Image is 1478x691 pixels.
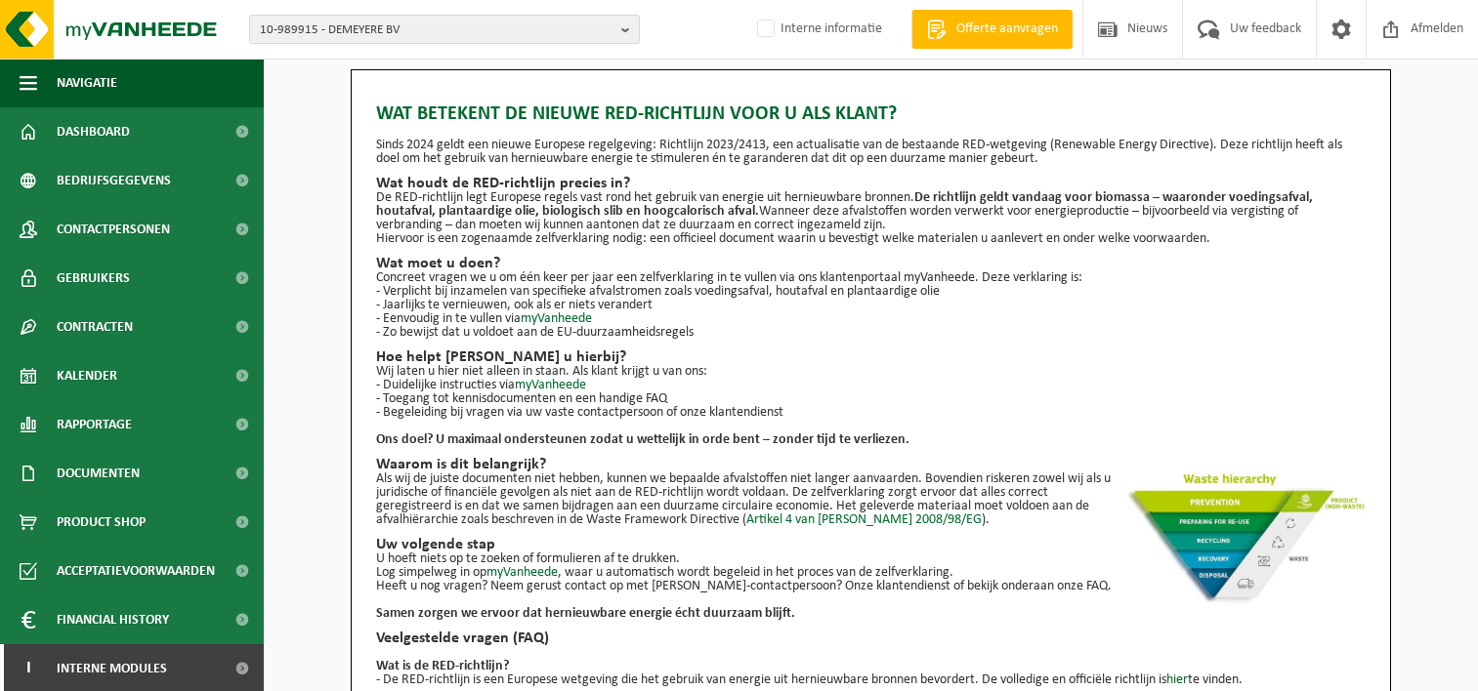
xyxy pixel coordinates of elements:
[753,15,882,44] label: Interne informatie
[376,176,1366,191] h2: Wat houdt de RED-richtlijn precies in?
[57,351,117,400] span: Kalender
[376,100,897,129] span: Wat betekent de nieuwe RED-richtlijn voor u als klant?
[515,378,586,392] a: myVanheede
[911,10,1073,49] a: Offerte aanvragen
[57,59,117,107] span: Navigatie
[376,349,1366,365] h2: Hoe helpt [PERSON_NAME] u hierbij?
[376,312,1366,326] p: - Eenvoudig in te vullen via
[57,547,215,595] span: Acceptatievoorwaarden
[376,191,1366,232] p: De RED-richtlijn legt Europese regels vast rond het gebruik van energie uit hernieuwbare bronnen....
[376,326,1366,340] p: - Zo bewijst dat u voldoet aan de EU-duurzaamheidsregels
[376,580,1366,593] p: Heeft u nog vragen? Neem gerust contact op met [PERSON_NAME]-contactpersoon? Onze klantendienst o...
[376,256,1366,271] h2: Wat moet u doen?
[376,472,1366,527] p: Als wij de juiste documenten niet hebben, kunnen we bepaalde afvalstoffen niet langer aanvaarden....
[57,498,146,547] span: Product Shop
[376,139,1366,166] p: Sinds 2024 geldt een nieuwe Europese regelgeving: Richtlijn 2023/2413, een actualisatie van de be...
[260,16,613,45] span: 10-989915 - DEMEYERE BV
[376,406,1366,420] p: - Begeleiding bij vragen via uw vaste contactpersoon of onze klantendienst
[57,254,130,303] span: Gebruikers
[376,299,1366,312] p: - Jaarlijks te vernieuwen, ook als er niets verandert
[951,20,1063,39] span: Offerte aanvragen
[746,512,982,527] a: Artikel 4 van [PERSON_NAME] 2008/98/EG
[57,107,130,156] span: Dashboard
[376,432,909,447] strong: Ons doel? U maximaal ondersteunen zodat u wettelijk in orde bent – zonder tijd te verliezen.
[376,673,1366,687] p: - De RED-richtlijn is een Europese wetgeving die het gebruik van energie uit hernieuwbare bronnen...
[376,271,1366,285] p: Concreet vragen we u om één keer per jaar een zelfverklaring in te vullen via ons klantenportaal ...
[376,392,1366,406] p: - Toegang tot kennisdocumenten en een handige FAQ
[376,190,1313,219] strong: De richtlijn geldt vandaag voor biomassa – waaronder voedingsafval, houtafval, plantaardige olie,...
[376,630,1366,646] h2: Veelgestelde vragen (FAQ)
[376,232,1366,246] p: Hiervoor is een zogenaamde zelfverklaring nodig: een officieel document waarin u bevestigt welke ...
[376,457,1366,472] h2: Waarom is dit belangrijk?
[249,15,640,44] button: 10-989915 - DEMEYERE BV
[376,379,1366,392] p: - Duidelijke instructies via
[486,565,558,580] a: myVanheede
[376,285,1366,299] p: - Verplicht bij inzamelen van specifieke afvalstromen zoals voedingsafval, houtafval en plantaard...
[376,552,1366,580] p: U hoeft niets op te zoeken of formulieren af te drukken. Log simpelweg in op , waar u automatisch...
[1166,672,1188,687] a: hier
[57,205,170,254] span: Contactpersonen
[57,449,140,498] span: Documenten
[376,537,1366,552] h2: Uw volgende stap
[57,156,171,205] span: Bedrijfsgegevens
[57,303,133,351] span: Contracten
[57,400,132,449] span: Rapportage
[376,606,795,621] b: Samen zorgen we ervoor dat hernieuwbare energie écht duurzaam blijft.
[376,659,509,673] b: Wat is de RED-richtlijn?
[521,311,592,326] a: myVanheede
[376,365,1366,379] p: Wij laten u hier niet alleen in staan. Als klant krijgt u van ons:
[57,595,169,644] span: Financial History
